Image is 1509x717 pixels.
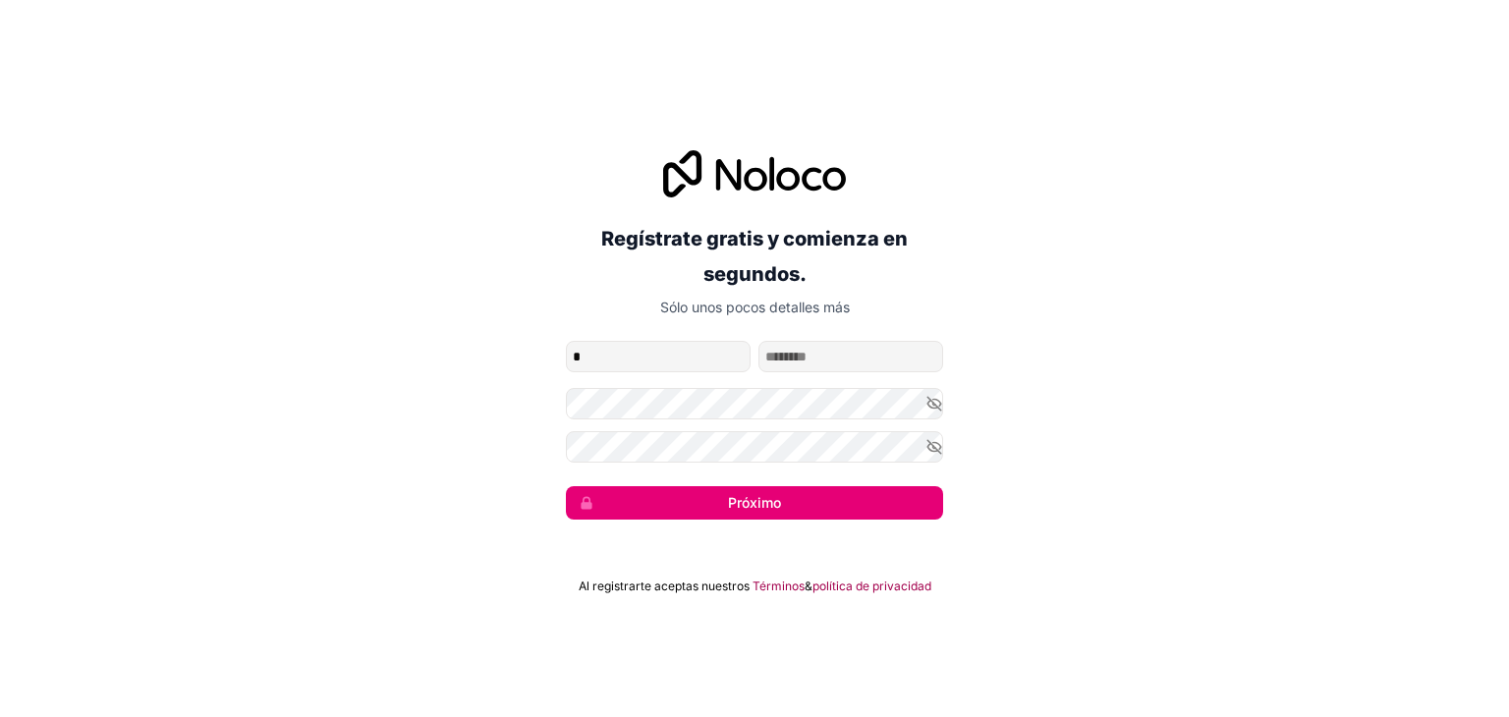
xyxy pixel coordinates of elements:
[753,579,805,593] font: Términos
[566,341,751,372] input: nombre de pila
[601,227,908,286] font: Regístrate gratis y comienza en segundos.
[579,579,750,593] font: Al registrarte aceptas nuestros
[812,579,931,594] a: política de privacidad
[660,299,850,315] font: Sólo unos pocos detalles más
[758,341,943,372] input: apellido
[566,431,943,463] input: Confirmar Contraseña
[566,486,943,520] button: Próximo
[753,579,805,594] a: Términos
[566,388,943,419] input: Contraseña
[812,579,931,593] font: política de privacidad
[728,494,781,511] font: Próximo
[805,579,812,593] font: &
